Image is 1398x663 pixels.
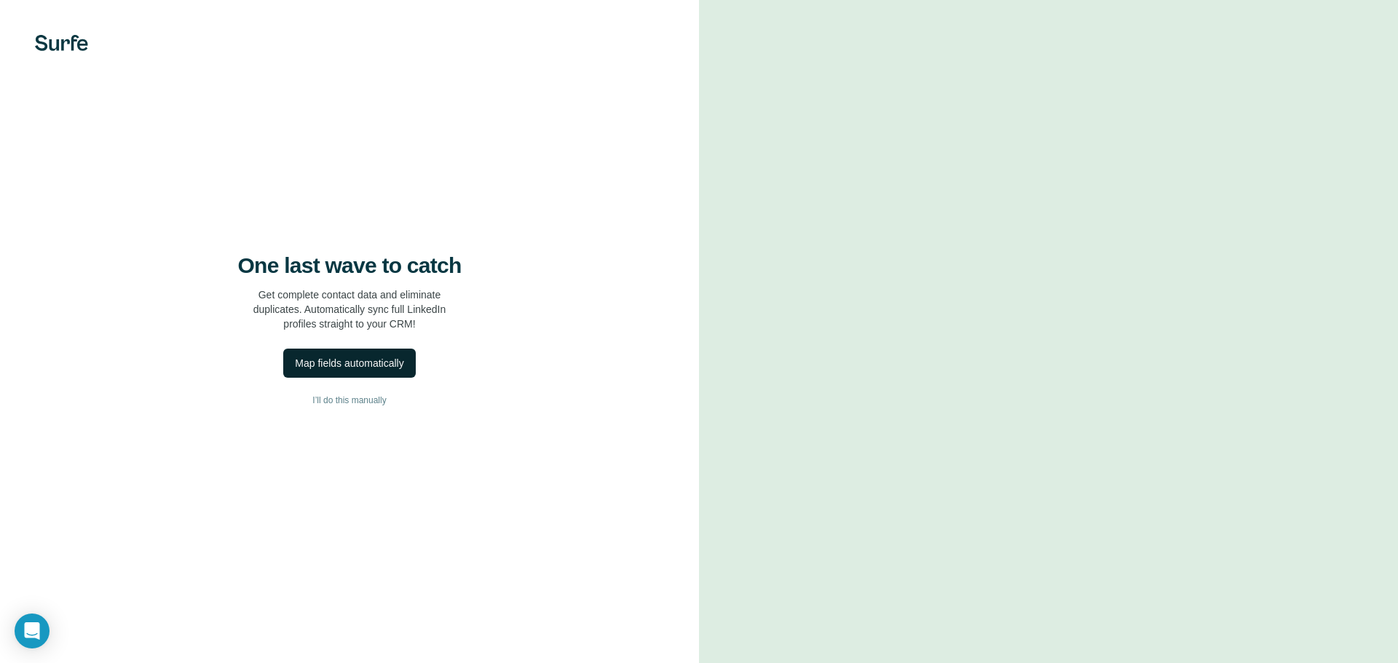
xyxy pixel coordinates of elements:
[295,356,403,370] div: Map fields automatically
[35,35,88,51] img: Surfe's logo
[15,614,50,648] div: Open Intercom Messenger
[283,349,415,378] button: Map fields automatically
[29,389,670,411] button: I’ll do this manually
[238,253,462,279] h4: One last wave to catch
[312,394,386,407] span: I’ll do this manually
[253,287,446,331] p: Get complete contact data and eliminate duplicates. Automatically sync full LinkedIn profiles str...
